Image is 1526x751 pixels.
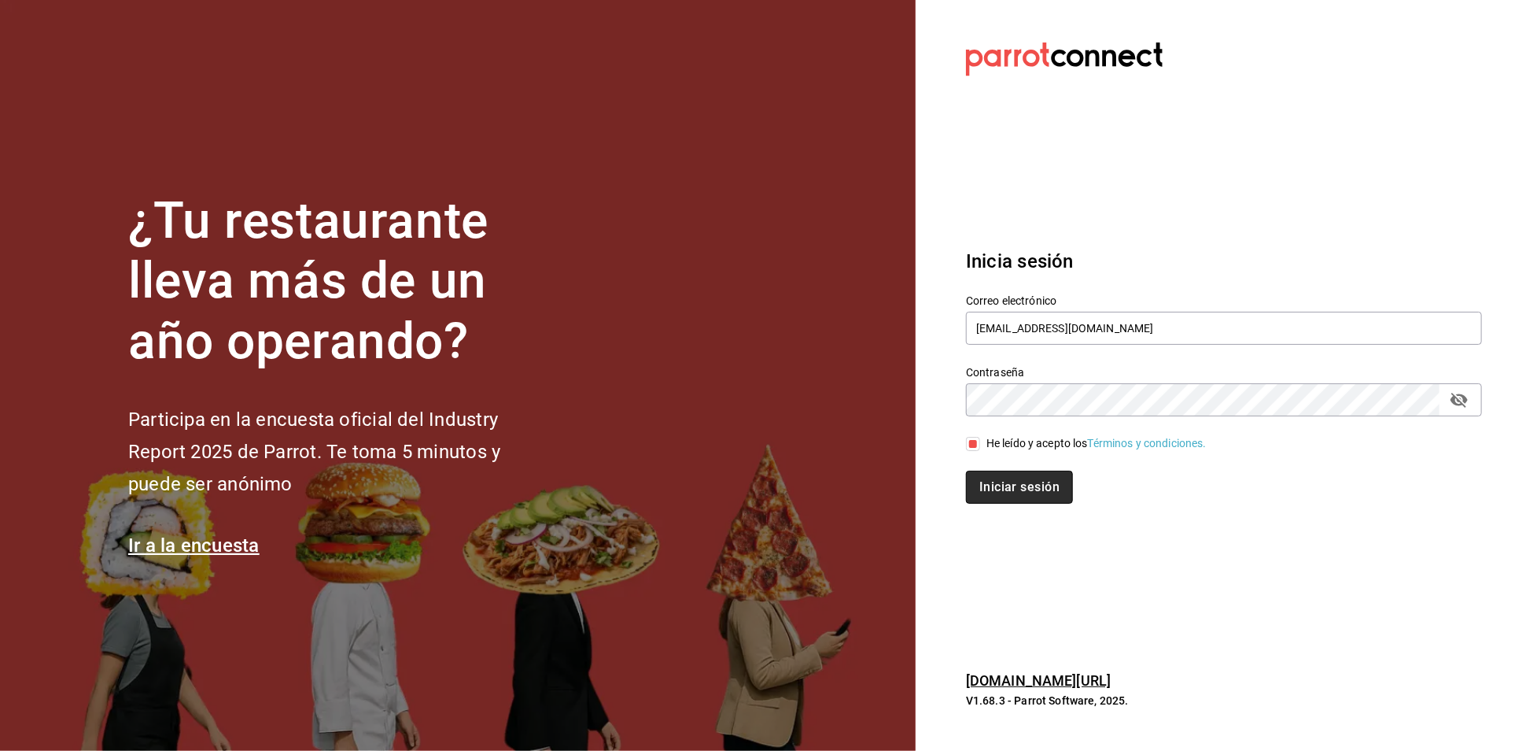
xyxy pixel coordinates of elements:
a: Términos y condiciones. [1088,437,1207,449]
button: passwordField [1446,387,1473,413]
button: Iniciar sesión [966,471,1073,504]
h1: ¿Tu restaurante lleva más de un año operando? [128,191,553,372]
h2: Participa en la encuesta oficial del Industry Report 2025 de Parrot. Te toma 5 minutos y puede se... [128,404,553,500]
div: He leído y acepto los [986,435,1207,452]
label: Correo electrónico [966,295,1482,306]
a: [DOMAIN_NAME][URL] [966,672,1111,689]
p: V1.68.3 - Parrot Software, 2025. [966,693,1389,708]
h3: Inicia sesión [966,247,1389,276]
input: Ingresa tu correo electrónico [966,312,1482,345]
a: Ir a la encuesta [128,535,260,557]
label: Contraseña [966,367,1482,378]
